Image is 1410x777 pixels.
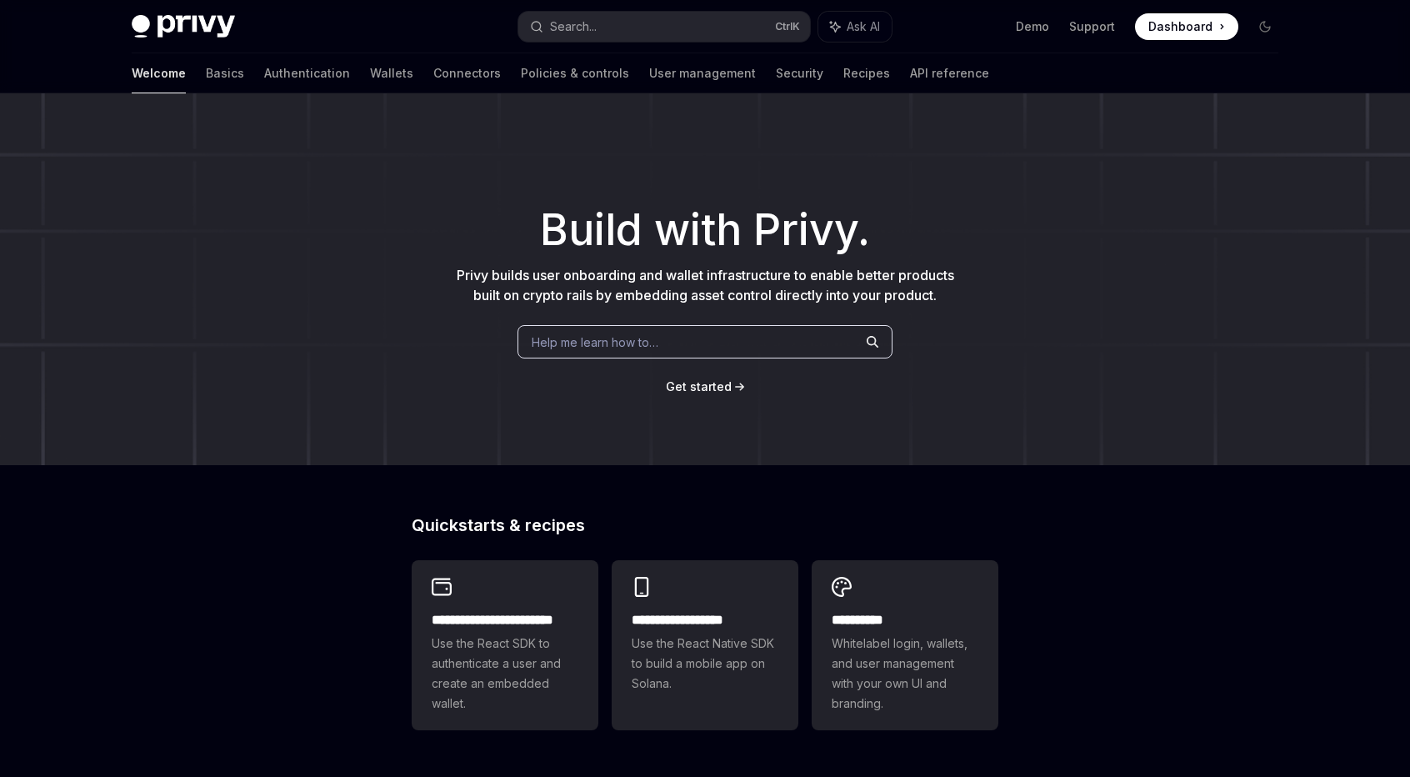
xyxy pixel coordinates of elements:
a: User management [649,53,756,93]
span: Ctrl K [775,20,800,33]
span: Help me learn how to… [532,333,658,351]
span: Ask AI [847,18,880,35]
span: Whitelabel login, wallets, and user management with your own UI and branding. [832,634,978,714]
a: **** *****Whitelabel login, wallets, and user management with your own UI and branding. [812,560,998,730]
a: Basics [206,53,244,93]
span: Use the React Native SDK to build a mobile app on Solana. [632,634,778,694]
span: Use the React SDK to authenticate a user and create an embedded wallet. [432,634,578,714]
div: Search... [550,17,597,37]
a: Connectors [433,53,501,93]
a: Wallets [370,53,413,93]
a: Recipes [843,53,890,93]
a: Security [776,53,823,93]
a: Authentication [264,53,350,93]
a: Get started [666,378,732,395]
span: Get started [666,379,732,394]
a: API reference [910,53,989,93]
button: Toggle dark mode [1252,13,1278,40]
button: Search...CtrlK [518,12,810,42]
button: Ask AI [818,12,892,42]
a: Support [1069,18,1115,35]
a: Dashboard [1135,13,1238,40]
a: **** **** **** ***Use the React Native SDK to build a mobile app on Solana. [612,560,798,730]
a: Welcome [132,53,186,93]
img: dark logo [132,15,235,38]
a: Demo [1016,18,1049,35]
a: Policies & controls [521,53,629,93]
span: Quickstarts & recipes [412,517,585,534]
span: Build with Privy. [540,215,870,245]
span: Privy builds user onboarding and wallet infrastructure to enable better products built on crypto ... [457,267,954,303]
span: Dashboard [1148,18,1212,35]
